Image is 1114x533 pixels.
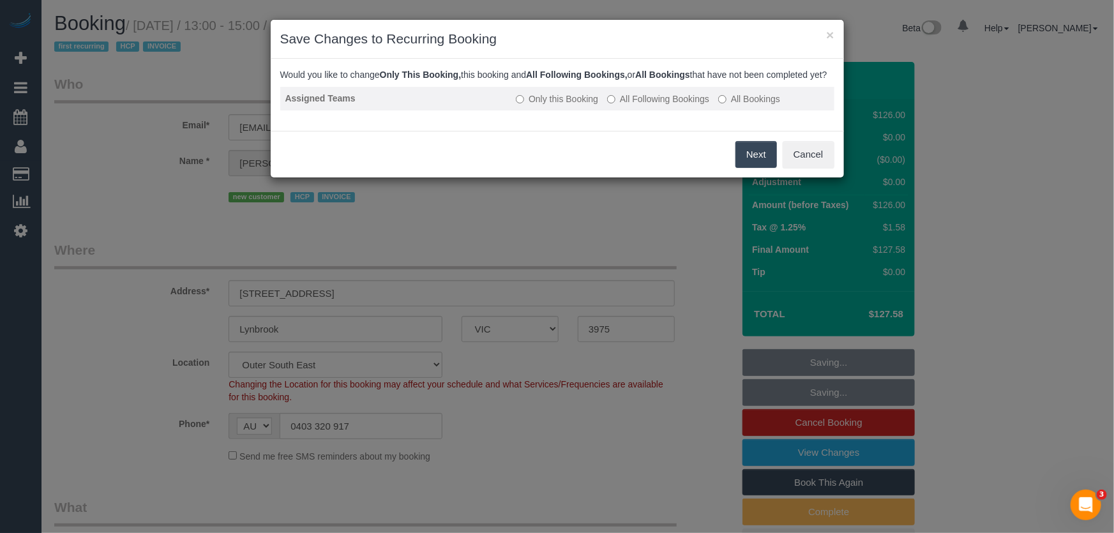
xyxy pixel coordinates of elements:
input: All Bookings [718,95,726,103]
span: 3 [1097,490,1107,500]
label: All bookings that have not been completed yet will be changed. [718,93,780,105]
iframe: Intercom live chat [1071,490,1101,520]
h3: Save Changes to Recurring Booking [280,29,834,49]
button: × [826,28,834,41]
button: Next [735,141,777,168]
strong: Assigned Teams [285,93,356,103]
input: All Following Bookings [607,95,615,103]
b: Only This Booking, [380,70,462,80]
button: Cancel [783,141,834,168]
label: All other bookings in the series will remain the same. [516,93,598,105]
b: All Bookings [635,70,690,80]
input: Only this Booking [516,95,524,103]
label: This and all the bookings after it will be changed. [607,93,709,105]
p: Would you like to change this booking and or that have not been completed yet? [280,68,834,81]
b: All Following Bookings, [526,70,628,80]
